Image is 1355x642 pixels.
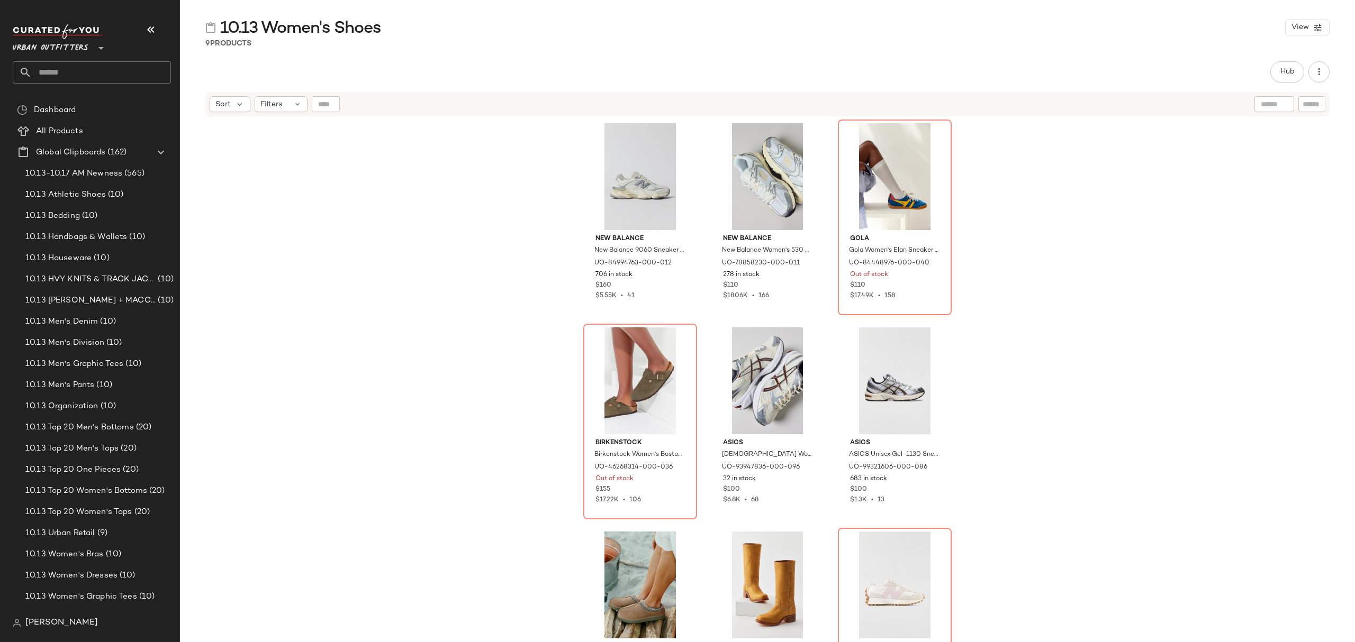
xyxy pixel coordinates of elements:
span: Out of stock [595,474,634,484]
img: svg%3e [17,105,28,115]
span: $110 [850,281,865,290]
span: ASICS [850,438,940,448]
span: Filters [260,99,282,110]
span: 10.13-10.17 AM Newness [25,168,122,180]
span: 10.13 Top 20 Men's Tops [25,443,119,455]
span: Gola Women's Elan Sneaker in Marine Blue/Sun/Deep Red, Women's at Urban Outfitters [849,246,938,255]
span: $100 [723,485,740,494]
span: (10) [92,252,110,264]
span: $5.55K [595,292,617,299]
span: 10.13 Bedding [25,210,80,222]
span: 10.13 Top 20 Women's Bottoms [25,485,147,497]
span: (10) [123,358,141,370]
span: ASICS [723,438,812,448]
span: 13 [878,497,884,503]
span: UO-84448976-000-040 [849,259,929,268]
span: Global Clipboards [36,146,105,159]
span: $155 [595,485,610,494]
span: (565) [122,168,144,180]
img: 94658648_074_b [715,531,821,638]
span: 10.13 Houseware [25,252,92,264]
span: 10.13 Women's Graphic Tees [25,591,137,603]
span: 10.13 [PERSON_NAME] + MACC + MShoes [25,295,156,307]
span: (10) [98,400,116,412]
span: 10.13 Top 20 One Pieces [25,464,121,476]
span: 10.13 Men's Pants [25,379,94,391]
img: 84994763_012_b [587,123,693,230]
img: 46268314_036_b [587,327,693,434]
span: (10) [110,612,128,624]
span: • [617,292,627,299]
span: New Balance 9060 Sneaker in Sea Salt at Urban Outfitters [594,246,684,255]
span: (20) [119,443,137,455]
img: 48163265_020_b [587,531,693,638]
span: Gola [850,234,940,244]
span: (9) [95,527,107,539]
button: View [1285,20,1330,35]
span: (10) [156,273,174,286]
span: $17.49K [850,292,874,299]
span: $110 [723,281,738,290]
span: 10.13 Women's Bras [25,548,104,561]
span: Birkenstock [595,438,685,448]
span: Birkenstock Women's Boston Soft Footbed Suede Clog in Forest, Women's at Urban Outfitters [594,450,684,460]
span: 10.13 Men's Division [25,337,104,349]
span: (20) [132,506,150,518]
span: 10.13 Handbags & Wallets [25,231,127,243]
span: (10) [118,570,135,582]
span: UO-46268314-000-036 [594,463,673,472]
span: 10.13 Organization [25,400,98,412]
span: All Products [36,125,83,137]
span: (10) [80,210,98,222]
span: ASICS Unisex Gel-1130 Sneaker in White/Clay Canyon at Urban Outfitters [849,450,938,460]
span: (10) [94,379,112,391]
span: 106 [629,497,641,503]
span: UO-99321606-000-086 [849,463,927,472]
span: UO-93947836-000-096 [722,463,800,472]
span: $160 [595,281,611,290]
span: 68 [751,497,758,503]
span: Sort [215,99,231,110]
span: (10) [104,337,122,349]
span: 278 in stock [723,270,760,280]
span: (10) [137,591,155,603]
span: • [874,292,884,299]
span: (10) [98,316,116,328]
span: (10) [106,189,124,201]
span: [DEMOGRAPHIC_DATA] Women's GEL-1130 Sneaker in Cream/Reddish Brown, Women's at Urban Outfitters [722,450,811,460]
span: Hub [1280,68,1295,76]
span: 10.13 Urban Retail [25,527,95,539]
span: [PERSON_NAME] [25,617,98,629]
span: (20) [147,485,165,497]
span: 10.13 Top 20 Women's Tops [25,506,132,518]
span: 10.13 Men's Denim [25,316,98,328]
span: 9 [205,40,210,48]
span: Urban Outfitters [13,36,88,55]
img: cfy_white_logo.C9jOOHJF.svg [13,24,103,39]
img: 93947836_096_b [715,327,821,434]
span: 10.13 Top 20 Men's Bottoms [25,421,134,434]
img: 78858230_011_b [715,123,821,230]
span: UO-84994763-000-012 [594,259,672,268]
span: 41 [627,292,635,299]
span: 10.13 HVY KNITS & TRACK JACKETS [25,273,156,286]
span: • [619,497,629,503]
span: (20) [121,464,139,476]
span: UO-78858230-000-011 [722,259,800,268]
span: New Balance Women's 530 Sneaker in Silver Metallic/Linen, Women's at Urban Outfitters [722,246,811,255]
span: (10) [127,231,145,243]
span: (20) [134,421,152,434]
span: New Balance [723,234,812,244]
div: Products [205,38,251,49]
span: 166 [758,292,769,299]
img: 99321606_086_b [842,327,948,434]
span: (10) [156,295,174,307]
img: svg%3e [13,619,21,627]
span: Dashboard [34,104,76,116]
span: (162) [105,146,127,159]
span: 10.13 Men's Graphic Tees [25,358,123,370]
span: (10) [104,548,122,561]
span: $100 [850,485,867,494]
span: $17.22K [595,497,619,503]
img: 84448976_040_b [842,123,948,230]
